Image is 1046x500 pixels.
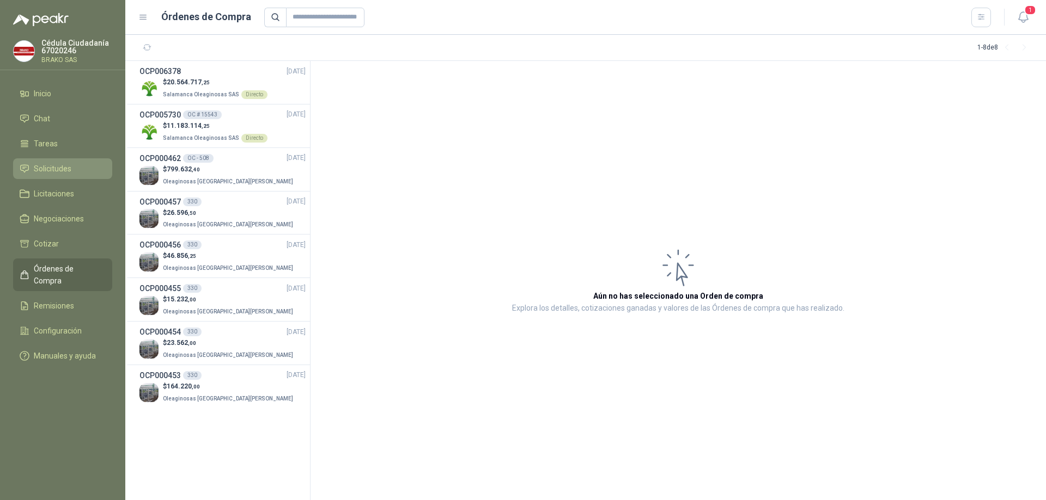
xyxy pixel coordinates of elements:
[34,138,58,150] span: Tareas
[183,371,202,380] div: 330
[139,339,159,359] img: Company Logo
[192,166,200,172] span: ,40
[163,352,293,358] span: Oleaginosas [GEOGRAPHIC_DATA][PERSON_NAME]
[192,384,200,390] span: ,00
[34,350,96,362] span: Manuales y ayuda
[139,79,159,98] img: Company Logo
[1024,5,1036,15] span: 1
[34,263,102,287] span: Órdenes de Compra
[139,239,181,251] h3: OCP000456
[14,41,34,61] img: Company Logo
[13,183,112,204] a: Licitaciones
[977,39,1033,57] div: 1 - 8 de 8
[13,345,112,366] a: Manuales y ayuda
[188,340,196,346] span: ,00
[167,165,200,173] span: 799.632
[163,221,293,227] span: Oleaginosas [GEOGRAPHIC_DATA][PERSON_NAME]
[139,282,306,317] a: OCP000455330[DATE] Company Logo$15.232,00Oleaginosas [GEOGRAPHIC_DATA][PERSON_NAME]
[34,188,74,200] span: Licitaciones
[139,109,306,143] a: OCP005730OC # 15543[DATE] Company Logo$11.183.114,25Salamanca Oleaginosas SASDirecto
[287,327,306,337] span: [DATE]
[139,109,181,121] h3: OCP005730
[163,338,295,348] p: $
[188,253,196,259] span: ,25
[139,152,306,187] a: OCP000462OC - 508[DATE] Company Logo$799.632,40Oleaginosas [GEOGRAPHIC_DATA][PERSON_NAME]
[183,197,202,206] div: 330
[163,251,295,261] p: $
[34,113,50,125] span: Chat
[13,83,112,104] a: Inicio
[593,290,763,302] h3: Aún no has seleccionado una Orden de compra
[287,196,306,207] span: [DATE]
[241,134,267,143] div: Directo
[183,284,202,293] div: 330
[139,196,181,208] h3: OCP000457
[163,91,239,97] span: Salamanca Oleaginosas SAS
[34,238,59,250] span: Cotizar
[13,13,69,26] img: Logo peakr
[163,135,239,141] span: Salamanca Oleaginosas SAS
[163,164,295,175] p: $
[202,79,210,85] span: ,25
[34,213,84,225] span: Negociaciones
[139,239,306,273] a: OCP000456330[DATE] Company Logo$46.856,25Oleaginosas [GEOGRAPHIC_DATA][PERSON_NAME]
[13,108,112,129] a: Chat
[1013,8,1033,27] button: 1
[139,252,159,271] img: Company Logo
[13,258,112,291] a: Órdenes de Compra
[13,208,112,229] a: Negociaciones
[139,196,306,230] a: OCP000457330[DATE] Company Logo$26.596,50Oleaginosas [GEOGRAPHIC_DATA][PERSON_NAME]
[167,78,210,86] span: 20.564.717
[161,9,251,24] h1: Órdenes de Compra
[163,208,295,218] p: $
[34,300,74,312] span: Remisiones
[287,153,306,163] span: [DATE]
[41,39,112,54] p: Cédula Ciudadanía 67020246
[34,325,82,337] span: Configuración
[163,77,267,88] p: $
[167,339,196,347] span: 23.562
[13,158,112,179] a: Solicitudes
[41,57,112,63] p: BRAKO SAS
[167,209,196,217] span: 26.596
[167,252,196,260] span: 46.856
[167,122,210,129] span: 11.183.114
[139,326,306,360] a: OCP000454330[DATE] Company Logo$23.562,00Oleaginosas [GEOGRAPHIC_DATA][PERSON_NAME]
[139,122,159,141] img: Company Logo
[241,90,267,99] div: Directo
[188,210,196,216] span: ,50
[183,240,202,249] div: 330
[139,65,181,77] h3: OCP006378
[139,296,159,315] img: Company Logo
[287,109,306,120] span: [DATE]
[183,154,214,163] div: OC - 508
[139,383,159,402] img: Company Logo
[34,88,51,100] span: Inicio
[202,123,210,129] span: ,25
[287,283,306,294] span: [DATE]
[188,297,196,303] span: ,00
[34,163,71,175] span: Solicitudes
[139,282,181,294] h3: OCP000455
[13,320,112,341] a: Configuración
[139,65,306,100] a: OCP006378[DATE] Company Logo$20.564.717,25Salamanca Oleaginosas SASDirecto
[287,66,306,77] span: [DATE]
[167,382,200,390] span: 164.220
[13,133,112,154] a: Tareas
[163,178,293,184] span: Oleaginosas [GEOGRAPHIC_DATA][PERSON_NAME]
[13,295,112,316] a: Remisiones
[167,295,196,303] span: 15.232
[287,370,306,380] span: [DATE]
[163,381,295,392] p: $
[139,152,181,164] h3: OCP000462
[139,326,181,338] h3: OCP000454
[183,328,202,336] div: 330
[139,369,181,381] h3: OCP000453
[163,294,295,305] p: $
[183,110,222,119] div: OC # 15543
[163,265,293,271] span: Oleaginosas [GEOGRAPHIC_DATA][PERSON_NAME]
[512,302,844,315] p: Explora los detalles, cotizaciones ganadas y valores de las Órdenes de compra que has realizado.
[163,121,267,131] p: $
[139,369,306,404] a: OCP000453330[DATE] Company Logo$164.220,00Oleaginosas [GEOGRAPHIC_DATA][PERSON_NAME]
[163,396,293,402] span: Oleaginosas [GEOGRAPHIC_DATA][PERSON_NAME]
